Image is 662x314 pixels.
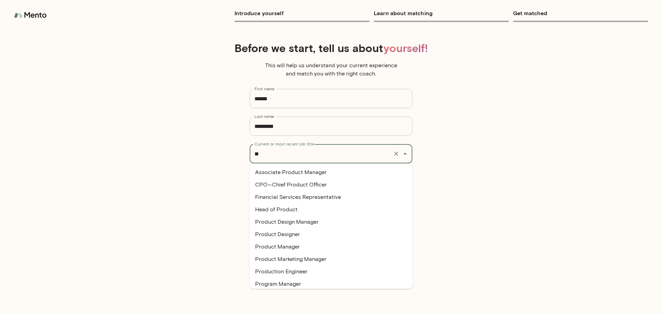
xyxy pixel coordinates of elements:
[250,216,412,228] li: Product Design Manager
[391,149,401,159] button: Clear
[250,278,412,290] li: Program Manager
[250,241,412,253] li: Product Manager
[250,228,412,241] li: Product Designer
[254,141,314,147] label: Current or most recent job title
[250,166,412,179] li: Associate Product Manager
[383,41,428,54] span: yourself!
[254,113,274,119] label: Last name
[72,41,590,54] h4: Before we start, tell us about
[400,149,410,159] button: Close
[250,203,412,216] li: Head of Product
[262,61,400,78] p: This will help us understand your current experience and match you with the right coach.
[250,179,412,191] li: CPO—Chief Product Officer
[513,8,648,18] h6: Get matched
[254,86,274,92] label: First name
[250,265,412,278] li: Production Engineer
[250,253,412,265] li: Product Marketing Manager
[234,8,370,18] h6: Introduce yourself
[14,8,48,22] img: logo
[374,8,509,18] h6: Learn about matching
[250,191,412,203] li: Financial Services Representative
